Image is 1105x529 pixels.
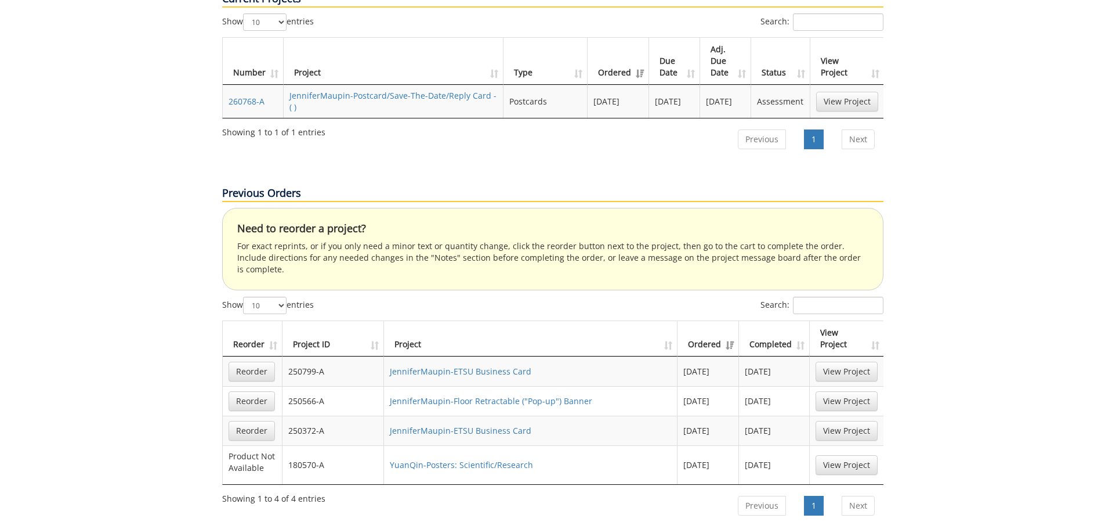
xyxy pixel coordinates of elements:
[649,85,700,118] td: [DATE]
[282,321,385,357] th: Project ID: activate to sort column ascending
[816,391,878,411] a: View Project
[243,13,287,31] select: Showentries
[503,85,588,118] td: Postcards
[229,96,265,107] a: 260768-A
[793,13,883,31] input: Search:
[738,129,786,149] a: Previous
[738,496,786,516] a: Previous
[223,321,282,357] th: Reorder: activate to sort column ascending
[222,488,325,505] div: Showing 1 to 4 of 4 entries
[810,321,883,357] th: View Project: activate to sort column ascending
[390,366,531,377] a: JenniferMaupin-ETSU Business Card
[222,13,314,31] label: Show entries
[390,395,592,406] a: JenniferMaupin-Floor Retractable ("Pop-up") Banner
[229,421,275,441] a: Reorder
[804,496,824,516] a: 1
[816,455,878,475] a: View Project
[243,297,287,314] select: Showentries
[223,38,284,85] th: Number: activate to sort column ascending
[222,122,325,138] div: Showing 1 to 1 of 1 entries
[649,38,700,85] th: Due Date: activate to sort column ascending
[842,496,875,516] a: Next
[222,297,314,314] label: Show entries
[760,297,883,314] label: Search:
[289,90,497,113] a: JenniferMaupin-Postcard/Save-The-Date/Reply Card - ( )
[588,85,649,118] td: [DATE]
[237,240,868,275] p: For exact reprints, or if you only need a minor text or quantity change, click the reorder button...
[678,321,739,357] th: Ordered: activate to sort column ascending
[237,223,868,235] h4: Need to reorder a project?
[810,38,884,85] th: View Project: activate to sort column ascending
[700,38,751,85] th: Adj. Due Date: activate to sort column ascending
[282,357,385,386] td: 250799-A
[739,445,810,484] td: [DATE]
[588,38,649,85] th: Ordered: activate to sort column ascending
[678,386,739,416] td: [DATE]
[751,85,810,118] td: Assessment
[384,321,678,357] th: Project: activate to sort column ascending
[390,459,533,470] a: YuanQin-Posters: Scientific/Research
[751,38,810,85] th: Status: activate to sort column ascending
[222,186,883,202] p: Previous Orders
[678,416,739,445] td: [DATE]
[678,445,739,484] td: [DATE]
[503,38,588,85] th: Type: activate to sort column ascending
[739,357,810,386] td: [DATE]
[390,425,531,436] a: JenniferMaupin-ETSU Business Card
[282,386,385,416] td: 250566-A
[678,357,739,386] td: [DATE]
[739,321,810,357] th: Completed: activate to sort column ascending
[284,38,503,85] th: Project: activate to sort column ascending
[816,362,878,382] a: View Project
[760,13,883,31] label: Search:
[816,92,878,111] a: View Project
[739,416,810,445] td: [DATE]
[842,129,875,149] a: Next
[816,421,878,441] a: View Project
[229,362,275,382] a: Reorder
[229,451,276,474] p: Product Not Available
[282,416,385,445] td: 250372-A
[282,445,385,484] td: 180570-A
[804,129,824,149] a: 1
[739,386,810,416] td: [DATE]
[793,297,883,314] input: Search:
[229,391,275,411] a: Reorder
[700,85,751,118] td: [DATE]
